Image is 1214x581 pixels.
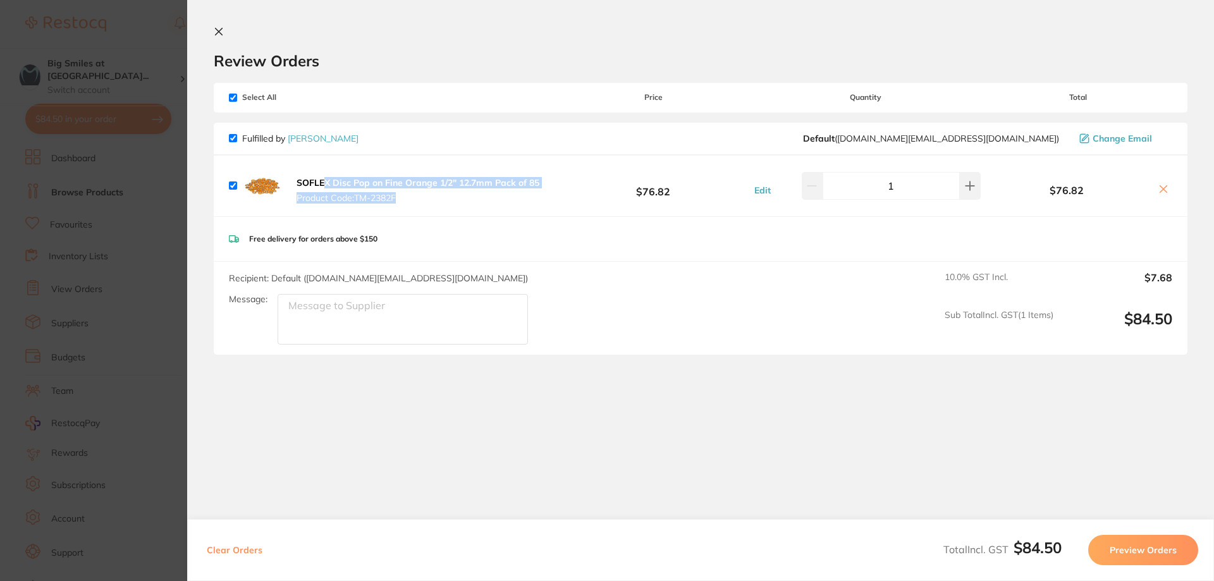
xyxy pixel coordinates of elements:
a: [PERSON_NAME] [288,133,359,144]
span: Total [984,93,1172,102]
span: 10.0 % GST Incl. [945,272,1053,300]
output: $84.50 [1064,310,1172,345]
span: customer.care@henryschein.com.au [803,133,1059,144]
img: OHJrMDVmaw [242,166,283,206]
b: SOFLEX Disc Pop on Fine Orange 1/2" 12.7mm Pack of 85 [297,177,539,188]
b: Default [803,133,835,144]
b: $84.50 [1014,538,1062,557]
span: Quantity [748,93,984,102]
button: SOFLEX Disc Pop on Fine Orange 1/2" 12.7mm Pack of 85 Product Code:TM-2382F [293,177,543,204]
p: Fulfilled by [242,133,359,144]
label: Message: [229,294,267,305]
span: Select All [229,93,355,102]
button: Change Email [1076,133,1172,144]
h2: Review Orders [214,51,1187,70]
b: $76.82 [559,174,747,197]
span: Recipient: Default ( [DOMAIN_NAME][EMAIL_ADDRESS][DOMAIN_NAME] ) [229,272,528,284]
span: Sub Total Incl. GST ( 1 Items) [945,310,1053,345]
span: Product Code: TM-2382F [297,193,539,203]
button: Clear Orders [203,535,266,565]
button: Edit [751,185,775,196]
span: Change Email [1093,133,1152,144]
span: Total Incl. GST [943,543,1062,556]
p: Free delivery for orders above $150 [249,235,377,243]
span: Price [559,93,747,102]
output: $7.68 [1064,272,1172,300]
button: Preview Orders [1088,535,1198,565]
b: $76.82 [984,185,1150,196]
